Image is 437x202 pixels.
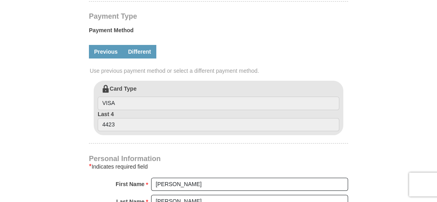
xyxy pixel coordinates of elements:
[90,67,349,75] span: Use previous payment method or select a different payment method.
[89,13,348,19] h4: Payment Type
[98,110,339,132] label: Last 4
[98,85,339,110] label: Card Type
[89,45,123,58] a: Previous
[123,45,156,58] a: Different
[89,26,348,38] label: Payment Method
[98,97,339,110] input: Card Type
[98,118,339,132] input: Last 4
[89,155,348,162] h4: Personal Information
[116,179,144,190] strong: First Name
[89,162,348,171] div: Indicates required field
